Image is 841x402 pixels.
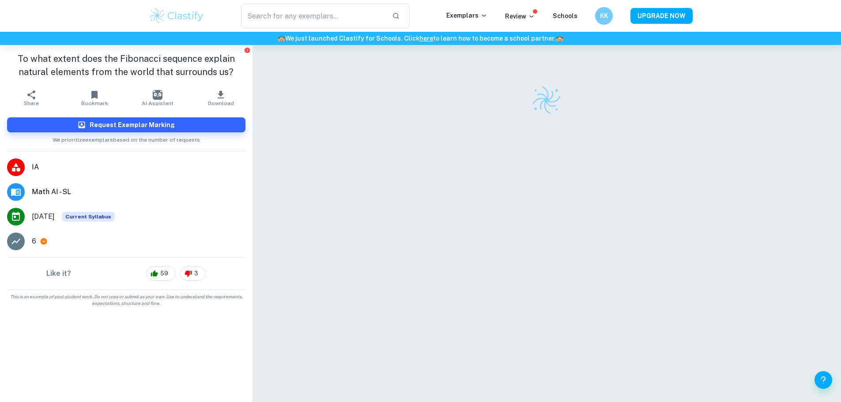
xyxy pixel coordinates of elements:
h6: We just launched Clastify for Schools. Click to learn how to become a school partner. [2,34,839,43]
span: Bookmark [81,100,108,106]
button: UPGRADE NOW [630,8,693,24]
p: Exemplars [446,11,487,20]
span: Share [24,100,39,106]
button: Download [189,86,253,110]
span: This is an example of past student work. Do not copy or submit as your own. Use to understand the... [4,293,249,307]
span: IA [32,162,245,173]
span: 3 [189,269,203,278]
button: Help and Feedback [815,371,832,389]
button: Request Exemplar Marking [7,117,245,132]
button: AI Assistant [126,86,189,110]
button: Bookmark [63,86,126,110]
button: Report issue [244,47,251,53]
img: Clastify logo [149,7,205,25]
span: 🏫 [556,35,563,42]
div: 3 [180,267,206,281]
a: here [419,35,433,42]
span: Math AI - SL [32,187,245,197]
p: Review [505,11,535,21]
div: 59 [146,267,176,281]
a: Schools [553,12,577,19]
span: 59 [155,269,173,278]
img: Clastify logo [531,85,562,116]
img: AI Assistant [153,90,162,100]
input: Search for any exemplars... [241,4,385,28]
h1: To what extent does the Fibonacci sequence explain natural elements from the world that surrounds... [7,52,245,79]
div: This exemplar is based on the current syllabus. Feel free to refer to it for inspiration/ideas wh... [62,212,115,222]
span: AI Assistant [142,100,173,106]
span: Current Syllabus [62,212,115,222]
h6: Like it? [46,268,71,279]
span: [DATE] [32,211,55,222]
span: 🏫 [278,35,285,42]
button: KK [595,7,613,25]
h6: Request Exemplar Marking [90,120,175,130]
span: Download [208,100,234,106]
span: We prioritize exemplars based on the number of requests [53,132,200,144]
h6: KK [599,11,609,21]
p: 6 [32,236,36,247]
